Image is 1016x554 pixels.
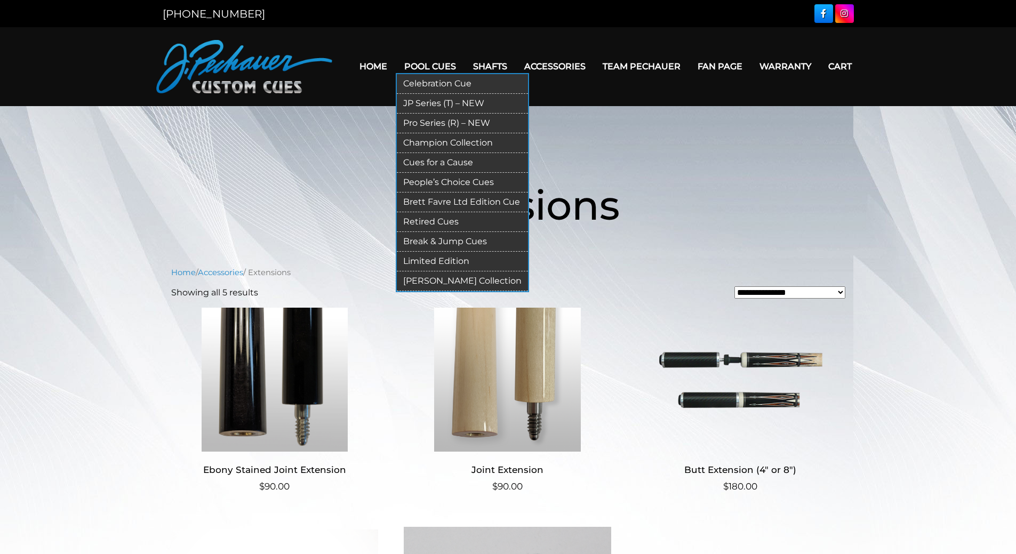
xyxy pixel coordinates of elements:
[637,308,844,494] a: Butt Extension (4″ or 8″) $180.00
[259,481,265,492] span: $
[397,153,528,173] a: Cues for a Cause
[171,286,258,299] p: Showing all 5 results
[171,308,379,452] img: Ebony Stained Joint Extension
[397,114,528,133] a: Pro Series (R) – NEW
[723,481,757,492] bdi: 180.00
[820,53,860,80] a: Cart
[637,460,844,480] h2: Butt Extension (4″ or 8″)
[351,53,396,80] a: Home
[404,308,611,452] img: Joint Extension
[198,268,243,277] a: Accessories
[723,481,729,492] span: $
[594,53,689,80] a: Team Pechauer
[397,212,528,232] a: Retired Cues
[397,192,528,212] a: Brett Favre Ltd Edition Cue
[516,53,594,80] a: Accessories
[397,133,528,153] a: Champion Collection
[492,481,498,492] span: $
[492,481,523,492] bdi: 90.00
[397,173,528,192] a: People’s Choice Cues
[637,308,844,452] img: Butt Extension (4" or 8")
[689,53,751,80] a: Fan Page
[171,308,379,494] a: Ebony Stained Joint Extension $90.00
[397,252,528,271] a: Limited Edition
[404,308,611,494] a: Joint Extension $90.00
[397,74,528,94] a: Celebration Cue
[734,286,845,299] select: Shop order
[171,268,196,277] a: Home
[171,267,845,278] nav: Breadcrumb
[397,232,528,252] a: Break & Jump Cues
[465,53,516,80] a: Shafts
[259,481,290,492] bdi: 90.00
[396,53,465,80] a: Pool Cues
[751,53,820,80] a: Warranty
[397,271,528,291] a: [PERSON_NAME] Collection
[171,460,379,480] h2: Ebony Stained Joint Extension
[163,7,265,20] a: [PHONE_NUMBER]
[397,94,528,114] a: JP Series (T) – NEW
[404,460,611,480] h2: Joint Extension
[156,40,332,93] img: Pechauer Custom Cues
